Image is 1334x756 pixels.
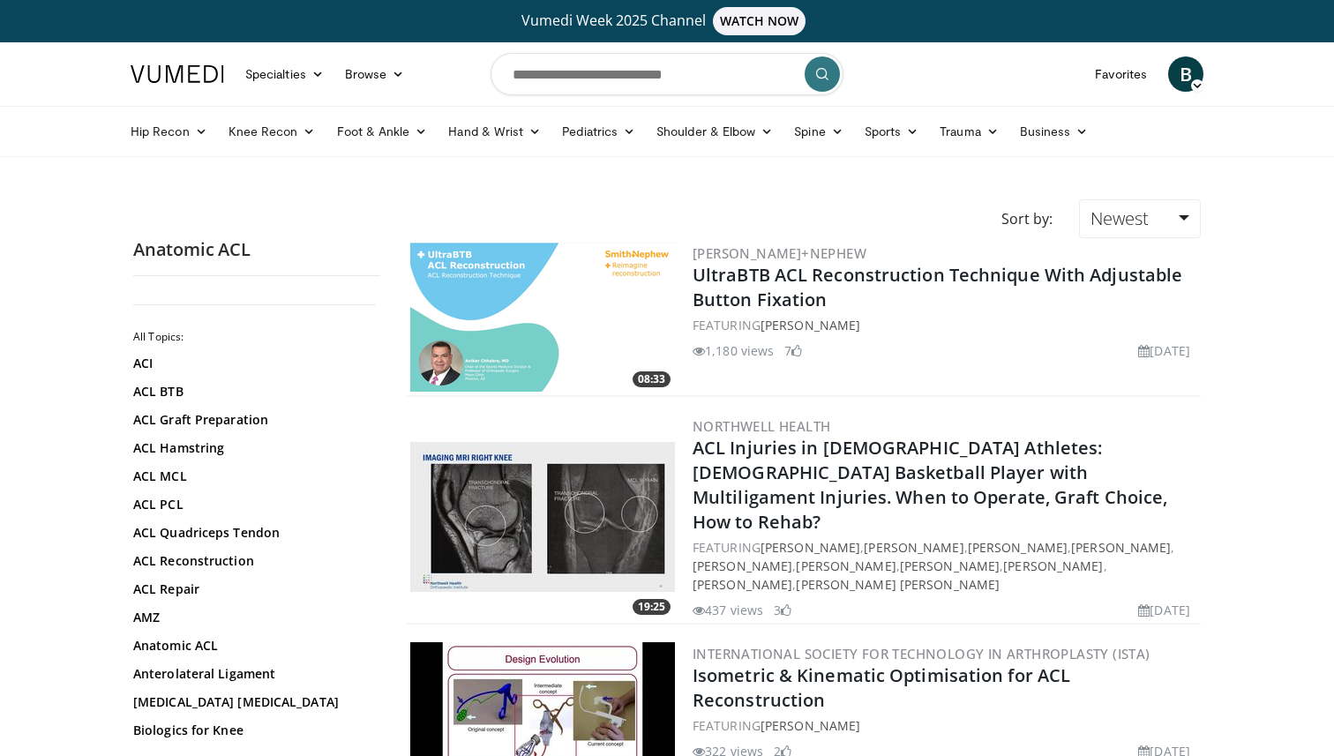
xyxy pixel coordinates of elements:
li: 7 [784,341,802,360]
a: ACL Quadriceps Tendon [133,524,371,542]
a: Anatomic ACL [133,637,371,655]
a: [PERSON_NAME] [1071,539,1171,556]
a: [MEDICAL_DATA] [MEDICAL_DATA] [133,693,371,711]
a: AMZ [133,609,371,626]
input: Search topics, interventions [491,53,843,95]
a: ACL Injuries in [DEMOGRAPHIC_DATA] Athletes: [DEMOGRAPHIC_DATA] Basketball Player with Multiligam... [693,436,1167,534]
a: [PERSON_NAME] [968,539,1068,556]
a: 19:25 [410,442,675,592]
a: [PERSON_NAME] [693,558,792,574]
a: Spine [783,114,853,149]
a: Isometric & Kinematic Optimisation for ACL Reconstruction [693,663,1070,712]
a: Sports [854,114,930,149]
a: ACL MCL [133,468,371,485]
img: VuMedi Logo [131,65,224,83]
li: 3 [774,601,791,619]
a: B [1168,56,1203,92]
a: Newest [1079,199,1201,238]
a: Biologics for Knee [133,722,371,739]
a: Anterolateral Ligament [133,665,371,683]
a: Northwell Health [693,417,830,435]
a: [PERSON_NAME] [900,558,1000,574]
a: 08:33 [410,242,675,392]
span: WATCH NOW [713,7,806,35]
a: ACL BTB [133,383,371,400]
a: Browse [334,56,416,92]
a: Favorites [1084,56,1158,92]
li: 437 views [693,601,763,619]
a: [PERSON_NAME] [796,558,896,574]
a: ACL Hamstring [133,439,371,457]
a: Business [1009,114,1099,149]
a: Specialties [235,56,334,92]
h2: Anatomic ACL [133,238,380,261]
a: ACL Reconstruction [133,552,371,570]
span: 19:25 [633,599,671,615]
a: [PERSON_NAME] [693,576,792,593]
a: [PERSON_NAME]+Nephew [693,244,866,262]
img: 922e2b84-923c-4de9-bedc-e45d871764fb.png.300x170_q85_crop-smart_upscale.png [410,242,675,392]
div: FEATURING [693,316,1197,334]
a: ACL Repair [133,580,371,598]
span: Newest [1090,206,1149,230]
li: 1,180 views [693,341,774,360]
a: Knee Recon [218,114,326,149]
span: 08:33 [633,371,671,387]
a: [PERSON_NAME] [761,539,860,556]
a: [PERSON_NAME] [761,717,860,734]
a: ACL Graft Preparation [133,411,371,429]
a: [PERSON_NAME] [761,317,860,333]
a: [PERSON_NAME] [PERSON_NAME] [796,576,1000,593]
a: [PERSON_NAME] [1003,558,1103,574]
a: International Society for Technology in Arthroplasty (ISTA) [693,645,1150,662]
a: Shoulder & Elbow [646,114,783,149]
li: [DATE] [1138,341,1190,360]
img: 726842c4-cccc-4383-bce6-bac29f46338f.300x170_q85_crop-smart_upscale.jpg [410,442,675,592]
a: ACL PCL [133,496,371,513]
div: FEATURING [693,716,1197,735]
a: UltraBTB ACL Reconstruction Technique With Adjustable Button Fixation [693,263,1182,311]
a: Pediatrics [551,114,646,149]
a: Trauma [929,114,1009,149]
h2: All Topics: [133,330,376,344]
a: [PERSON_NAME] [864,539,963,556]
div: FEATURING , , , , , , , , , [693,538,1197,594]
a: Hand & Wrist [438,114,551,149]
a: Hip Recon [120,114,218,149]
a: Vumedi Week 2025 ChannelWATCH NOW [133,7,1201,35]
a: ACI [133,355,371,372]
a: Foot & Ankle [326,114,438,149]
div: Sort by: [988,199,1066,238]
li: [DATE] [1138,601,1190,619]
